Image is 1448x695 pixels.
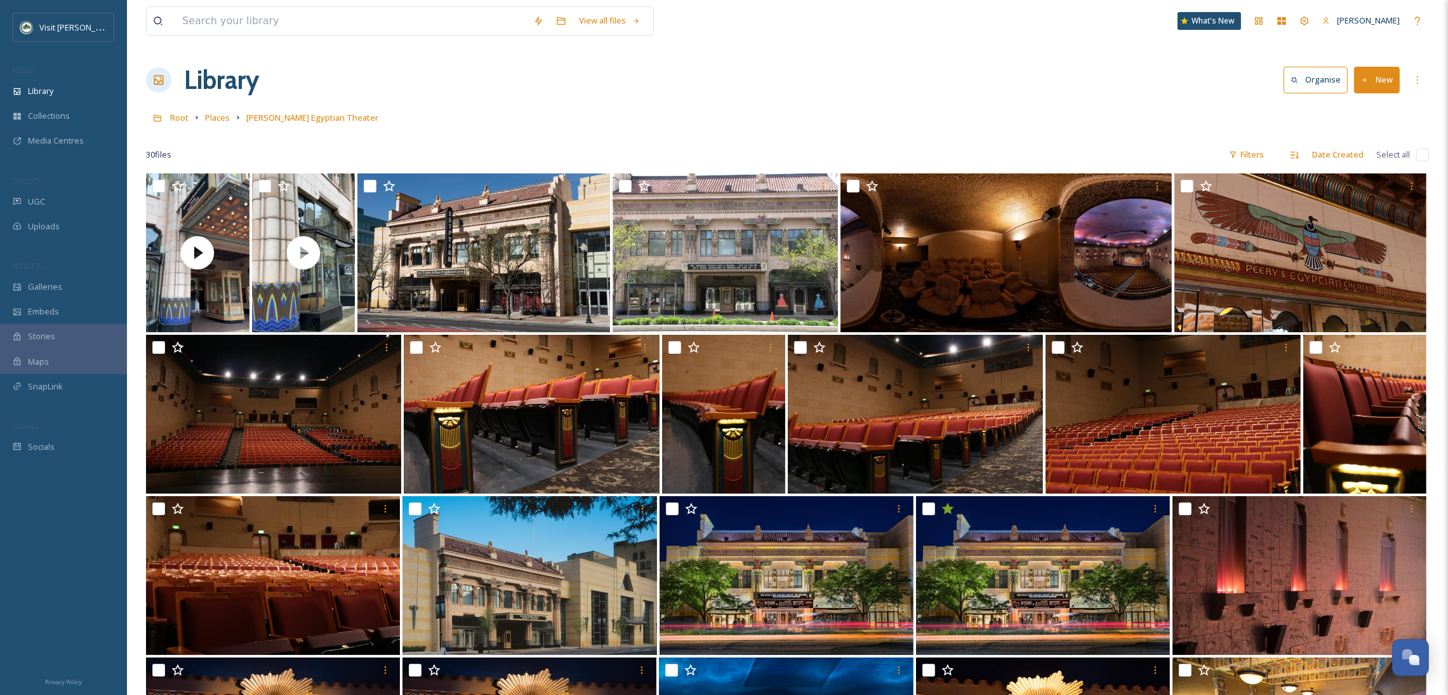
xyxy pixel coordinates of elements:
[205,112,230,123] span: Places
[28,135,84,147] span: Media Centres
[205,110,230,125] a: Places
[1178,12,1241,30] a: What's New
[1172,496,1426,655] img: 170810_dreamcoat_opening_257.jpg
[39,21,120,33] span: Visit [PERSON_NAME]
[1284,67,1348,93] button: Organise
[1392,639,1429,676] button: Open Chat
[13,421,38,431] span: SOCIALS
[13,65,35,75] span: MEDIA
[146,335,401,494] img: IMG_1265.JPG
[788,335,1043,494] img: IMG_1233.JPG
[146,496,400,655] img: IMG_1221.JPG
[13,261,42,271] span: WIDGETS
[28,330,55,342] span: Stories
[1376,149,1410,161] span: Select all
[1354,67,1400,93] button: New
[613,173,838,332] img: IMG_2050.JPG
[404,335,659,494] img: IMG_1245.JPG
[1284,67,1354,93] a: Organise
[1174,173,1426,332] img: IMG_0246.jpg
[1316,8,1406,33] a: [PERSON_NAME]
[45,673,82,689] a: Privacy Policy
[146,149,171,161] span: 30 file s
[662,335,785,494] img: IMG_1240.JPG
[45,678,82,686] span: Privacy Policy
[1046,335,1301,494] img: IMG_1230.JPG
[1223,142,1270,167] div: Filters
[252,173,355,332] img: thumbnail
[170,110,189,125] a: Root
[20,21,33,34] img: Unknown.png
[28,381,63,393] span: SnapLink
[402,496,656,655] img: Egyptian_Theater.jpg
[246,112,378,123] span: [PERSON_NAME] Egyptian Theater
[28,196,45,208] span: UGC
[246,110,378,125] a: [PERSON_NAME] Egyptian Theater
[1306,142,1370,167] div: Date Created
[1303,335,1426,494] img: IMG_1227.JPG
[146,173,249,332] img: thumbnail
[13,176,40,186] span: COLLECT
[28,281,62,293] span: Galleries
[28,356,49,368] span: Maps
[28,306,59,318] span: Embeds
[28,441,55,453] span: Socials
[916,496,1170,655] img: 170810_dreamcoat_opening_358-HDR-Edit.jpg
[176,7,527,35] input: Search your library
[28,220,60,233] span: Uploads
[170,112,189,123] span: Root
[28,85,53,97] span: Library
[357,173,609,332] img: general-downtown-spring-urban-4-25-00016.jpg
[184,61,259,99] a: Library
[28,110,70,122] span: Collections
[573,8,647,33] a: View all files
[840,173,1172,332] img: Egptian Theater Box.jpg
[660,496,913,655] img: Egyptian Theater (1).jpg
[1337,15,1400,26] span: [PERSON_NAME]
